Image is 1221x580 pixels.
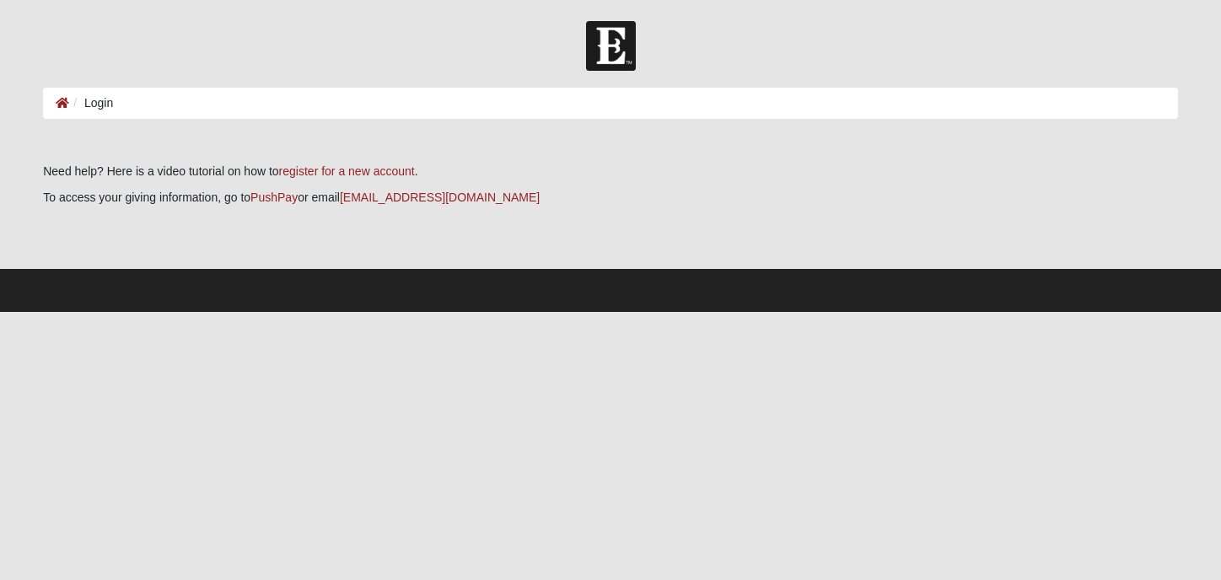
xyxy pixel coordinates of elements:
p: To access your giving information, go to or email [43,189,1178,207]
a: PushPay [250,191,298,204]
p: Need help? Here is a video tutorial on how to . [43,163,1178,180]
li: Login [69,94,113,112]
a: [EMAIL_ADDRESS][DOMAIN_NAME] [340,191,540,204]
img: Church of Eleven22 Logo [586,21,636,71]
a: register for a new account [279,164,415,178]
